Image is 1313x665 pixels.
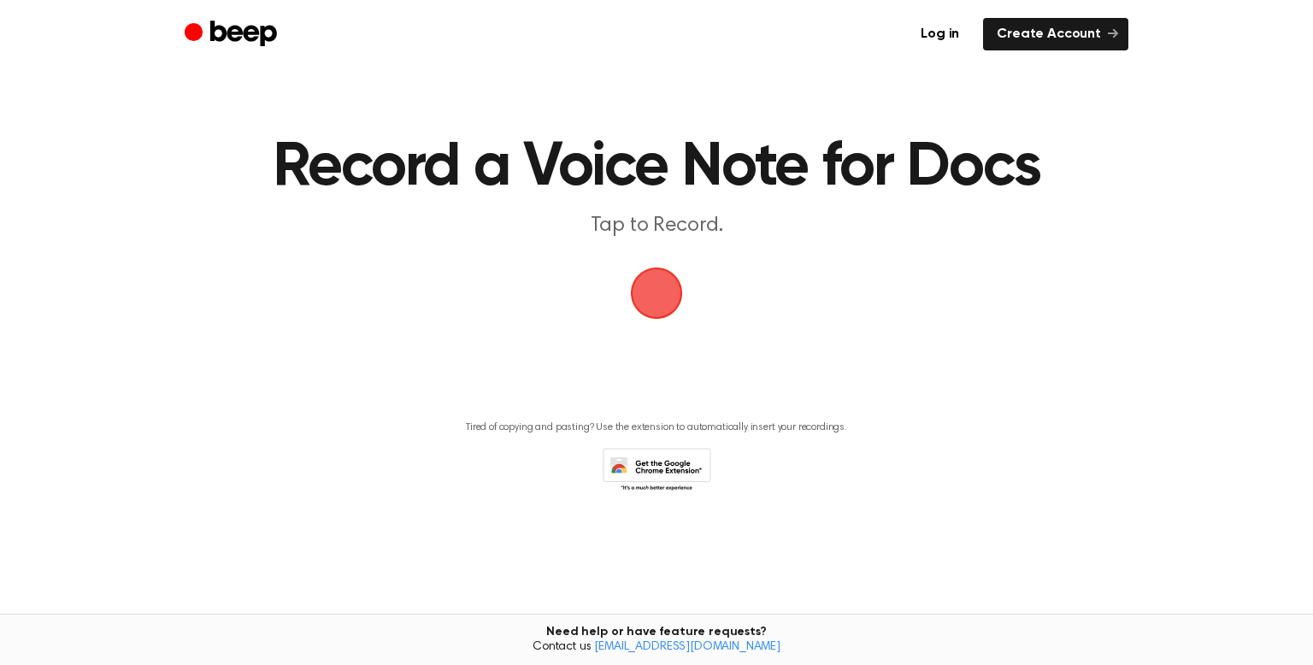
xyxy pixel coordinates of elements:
button: Beep Logo [631,268,682,319]
span: Contact us [10,640,1303,656]
p: Tap to Record. [328,212,985,240]
h1: Record a Voice Note for Docs [219,137,1094,198]
a: Create Account [983,18,1128,50]
a: [EMAIL_ADDRESS][DOMAIN_NAME] [594,641,780,653]
a: Beep [185,18,281,51]
p: Tired of copying and pasting? Use the extension to automatically insert your recordings. [466,421,847,434]
a: Log in [907,18,973,50]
